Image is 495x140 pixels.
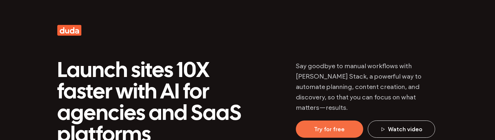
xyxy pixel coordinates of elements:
span: Try for free [314,126,345,133]
img: The word duda is written in white on an orange background. [57,25,81,36]
span: Say goodbye to manual workflows with [PERSON_NAME] Stack, a powerful way to automate planning, co... [296,62,421,111]
a: Try for free [296,121,363,138]
a: Watch video [368,121,435,138]
span: Watch video [388,126,422,133]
